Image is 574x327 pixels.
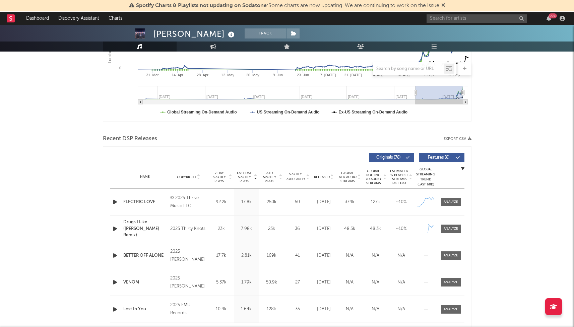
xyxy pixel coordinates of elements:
input: Search by song name or URL [373,66,444,72]
div: 36 [286,226,309,232]
div: Name [123,174,167,179]
div: 48.3k [338,226,361,232]
input: Search for artists [427,14,527,23]
span: Last Day Spotify Plays [236,171,253,183]
div: 23k [261,226,282,232]
button: Export CSV [444,137,471,141]
button: Features(8) [419,153,464,162]
div: 1.64k [236,306,257,313]
div: [DATE] [313,279,335,286]
span: Global Rolling 7D Audio Streams [364,169,383,185]
div: 5.37k [210,279,232,286]
div: 17.8k [236,199,257,206]
a: ELECTRIC LOVE [123,199,167,206]
div: N/A [390,279,412,286]
div: 17.7k [210,252,232,259]
button: 99+ [547,16,551,21]
span: Released [314,175,330,179]
text: Global Streaming On-Demand Audio [167,110,237,114]
a: Drugs I Like ([PERSON_NAME] Remix) [123,219,167,239]
div: N/A [390,252,412,259]
div: 2025 [PERSON_NAME] [170,274,207,291]
div: 2025 FMU Records [170,301,207,317]
div: [DATE] [313,199,335,206]
div: 50 [286,199,309,206]
div: 374k [338,199,361,206]
div: ~ 10 % [390,199,412,206]
div: N/A [338,252,361,259]
span: ATD Spotify Plays [261,171,278,183]
span: Features ( 8 ) [424,156,454,160]
div: N/A [364,279,387,286]
div: N/A [338,279,361,286]
div: N/A [364,252,387,259]
button: Track [245,28,286,38]
a: Dashboard [21,12,54,25]
span: Recent DSP Releases [103,135,157,143]
span: 7 Day Spotify Plays [210,171,228,183]
span: : Some charts are now updating. We are continuing to work on the issue [136,3,439,8]
div: ~ 10 % [390,226,412,232]
div: 92.2k [210,199,232,206]
div: 50.9k [261,279,282,286]
div: 7.98k [236,226,257,232]
div: N/A [338,306,361,313]
div: [PERSON_NAME] [153,28,236,39]
div: © 2025 Thrive Music LLC [170,194,207,210]
div: 1.79k [236,279,257,286]
span: Copyright [177,175,196,179]
a: Lost In You [123,306,167,313]
div: 35 [286,306,309,313]
span: Global ATD Audio Streams [338,171,357,183]
div: 128k [261,306,282,313]
div: 27 [286,279,309,286]
div: 10.4k [210,306,232,313]
div: Global Streaming Trend (Last 60D) [416,167,436,187]
a: Discovery Assistant [54,12,104,25]
text: US Streaming On-Demand Audio [257,110,319,114]
div: 2025 Thirty Knots [170,225,207,233]
span: Spotify Popularity [285,172,305,182]
div: [DATE] [313,226,335,232]
text: Ex-US Streaming On-Demand Audio [338,110,407,114]
div: 48.3k [364,226,387,232]
span: Dismiss [441,3,445,8]
div: 127k [364,199,387,206]
div: 99 + [549,13,557,18]
div: 250k [261,199,282,206]
div: 2025 [PERSON_NAME] [170,248,207,264]
div: 2.81k [236,252,257,259]
a: Charts [104,12,127,25]
span: Estimated % Playlist Streams Last Day [390,169,408,185]
span: Originals ( 78 ) [373,156,404,160]
div: N/A [390,306,412,313]
a: BETTER OFF ALONE [123,252,167,259]
span: Spotify Charts & Playlists not updating on Sodatone [136,3,267,8]
button: Originals(78) [369,153,414,162]
div: [DATE] [313,252,335,259]
div: 169k [261,252,282,259]
a: VENOM [123,279,167,286]
div: N/A [364,306,387,313]
div: 23k [210,226,232,232]
div: [DATE] [313,306,335,313]
div: 41 [286,252,309,259]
